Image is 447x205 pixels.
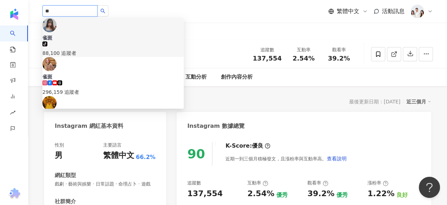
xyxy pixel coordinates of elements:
span: 2.54% [293,55,314,62]
div: 互動率 [247,180,268,186]
div: 觀看率 [307,180,328,186]
div: K-Score : [225,142,270,150]
div: 2.54% [247,188,274,199]
div: 39.2% [307,188,334,199]
img: KOL Avatar [42,96,57,110]
span: search [100,8,105,13]
div: 男 [55,150,63,161]
img: KOL Avatar [42,57,57,71]
a: search [10,25,24,53]
img: logo icon [8,8,20,20]
span: 66.2% [136,153,155,161]
div: 優良 [252,142,263,150]
img: chrome extension [7,188,21,199]
div: 1.22% [367,188,394,199]
span: 查看說明 [327,156,347,161]
img: KOL Avatar [42,18,57,32]
span: 39.2% [328,55,350,62]
div: 創作內容分析 [221,73,253,81]
span: 137,554 [253,55,282,62]
div: 性別 [55,142,64,148]
div: 最後更新日期：[DATE] [349,99,400,104]
div: 近期一到三個月積極發文，且漲粉率與互動率高。 [225,152,347,166]
span: 繁體中文 [337,7,359,15]
div: 雀斑 [42,34,184,41]
div: 優秀 [336,191,347,199]
div: 漲粉率 [367,180,388,186]
div: 追蹤數 [187,180,201,186]
div: Instagram 網紅基本資料 [55,122,123,130]
div: 雀斑 [42,73,184,80]
span: 戲劇 · 藝術與娛樂 · 日常話題 · 命理占卜 · 遊戲 [55,181,155,187]
div: 近三個月 [406,97,431,106]
img: 20231221_NR_1399_Small.jpg [411,5,424,18]
span: rise [10,106,16,121]
div: 繁體中文 [103,150,134,161]
div: Instagram 數據總覽 [187,122,245,130]
div: 追蹤數 [253,46,282,53]
button: 查看說明 [327,152,347,166]
div: 88,100 追蹤者 [42,49,184,57]
iframe: Help Scout Beacon - Open [419,177,440,198]
div: 網紅類型 [55,172,76,179]
div: 互動率 [290,46,317,53]
div: 觀看率 [325,46,352,53]
div: 良好 [396,191,407,199]
div: 主要語言 [103,142,121,148]
div: 137,554 [187,188,223,199]
span: 活動訊息 [382,8,405,15]
div: 90 [187,147,205,161]
div: 296,159 追蹤者 [42,88,184,96]
div: 優秀 [276,191,287,199]
div: 互動分析 [186,73,207,81]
